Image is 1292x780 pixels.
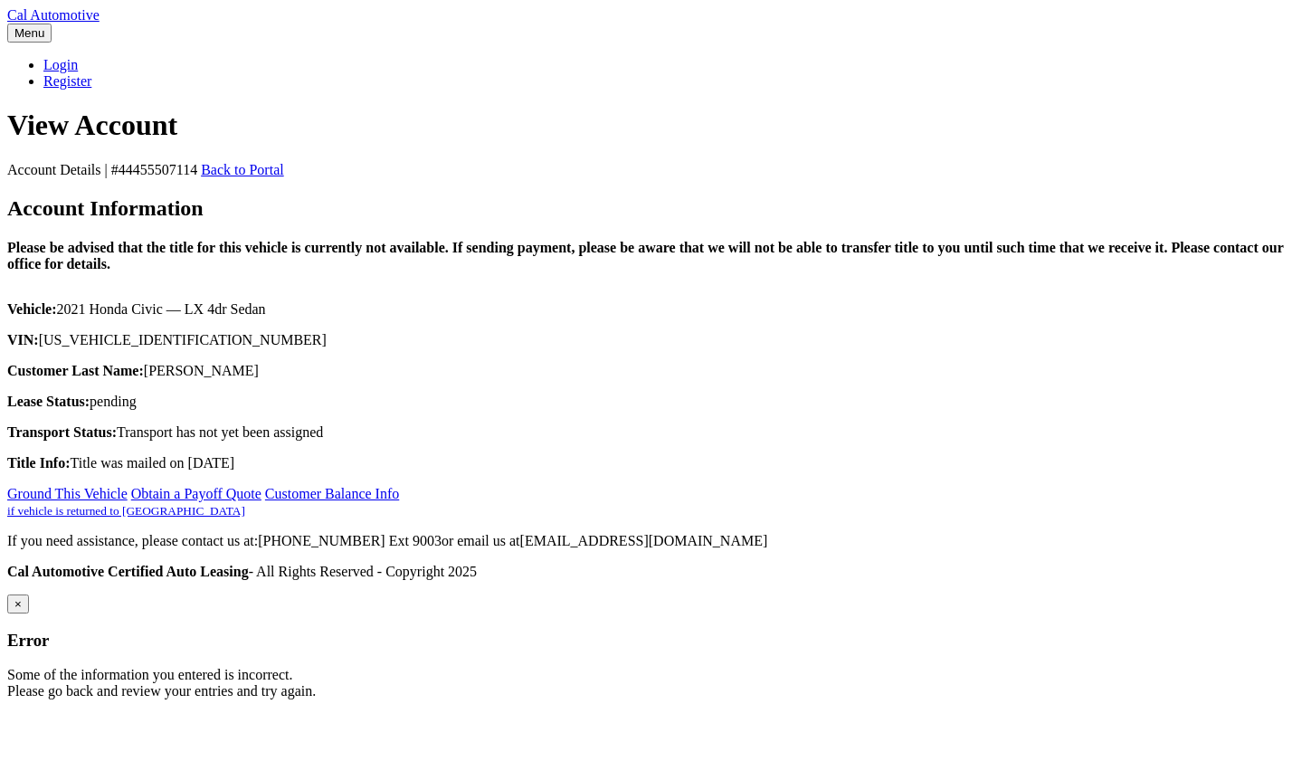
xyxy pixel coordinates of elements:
[520,533,768,548] span: [EMAIL_ADDRESS][DOMAIN_NAME]
[7,455,70,471] strong: Title Info:
[7,332,1285,348] p: [US_VEHICLE_IDENTIFICATION_NUMBER]
[43,57,78,72] a: Login
[7,7,100,23] a: Cal Automotive
[258,533,442,548] span: [PHONE_NUMBER] Ext 9003
[7,24,52,43] button: Menu
[7,394,90,409] strong: Lease Status:
[43,73,91,89] a: Register
[7,196,1285,221] h2: Account Information
[7,533,1285,549] p: If you need assistance, please contact us at: or email us at
[7,486,399,518] a: Customer Balance Infoif vehicle is returned to [GEOGRAPHIC_DATA]
[7,486,128,501] a: Ground This Vehicle
[14,26,44,40] span: Menu
[7,424,117,440] strong: Transport Status:
[7,595,29,614] button: ×
[105,162,108,177] span: |
[7,564,249,579] strong: Cal Automotive Certified Auto Leasing
[7,301,57,317] strong: Vehicle:
[7,504,245,518] small: if vehicle is returned to [GEOGRAPHIC_DATA]
[7,301,1285,318] p: 2021 Honda Civic — LX 4dr Sedan
[7,455,1285,471] p: Title was mailed on [DATE]
[7,109,177,141] span: View Account
[7,667,316,699] span: Some of the information you entered is incorrect. Please go back and review your entries and try ...
[131,486,261,501] a: Obtain a Payoff Quote
[7,424,1285,441] p: Transport has not yet been assigned
[7,240,1285,272] h4: Please be advised that the title for this vehicle is currently not available. If sending payment,...
[7,162,101,177] span: Account Details
[7,332,39,347] strong: VIN:
[7,631,1285,651] h3: Error
[7,564,1285,580] p: - All Rights Reserved - Copyright 2025
[201,162,284,177] a: Back to Portal
[7,363,144,378] strong: Customer Last Name:
[7,394,1285,410] p: pending
[7,363,1285,379] p: [PERSON_NAME]
[111,162,197,177] span: #44455507114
